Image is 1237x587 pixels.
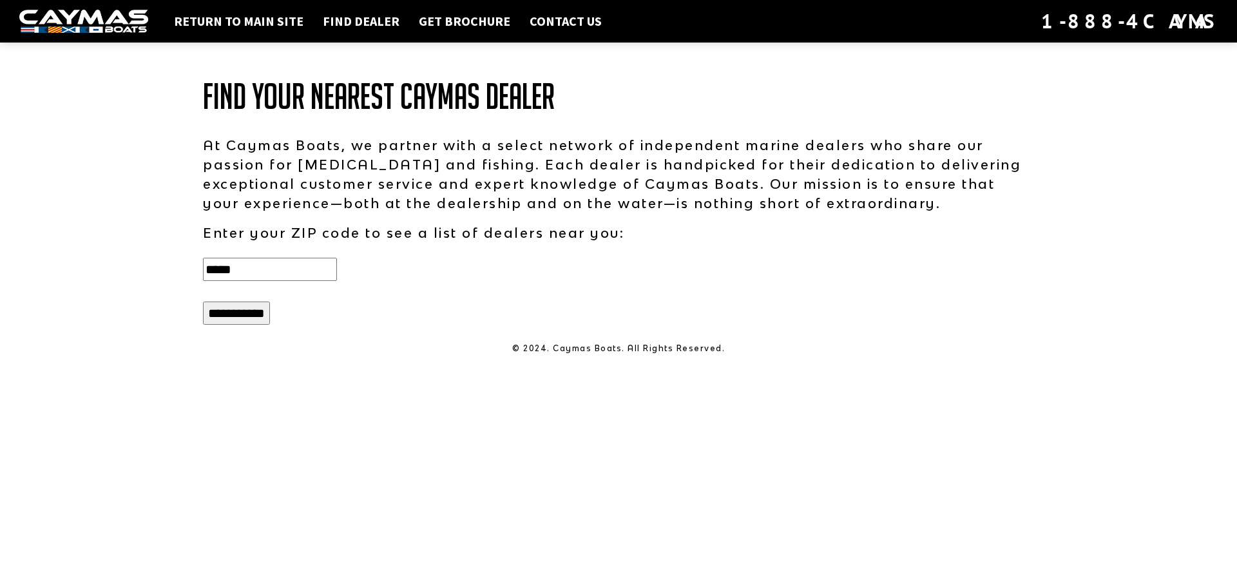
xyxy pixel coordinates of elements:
[203,77,1034,116] h1: Find Your Nearest Caymas Dealer
[316,13,406,30] a: Find Dealer
[203,223,1034,242] p: Enter your ZIP code to see a list of dealers near you:
[19,10,148,34] img: white-logo-c9c8dbefe5ff5ceceb0f0178aa75bf4bb51f6bca0971e226c86eb53dfe498488.png
[168,13,310,30] a: Return to main site
[523,13,608,30] a: Contact Us
[203,135,1034,213] p: At Caymas Boats, we partner with a select network of independent marine dealers who share our pas...
[203,343,1034,354] p: © 2024. Caymas Boats. All Rights Reserved.
[1041,7,1218,35] div: 1-888-4CAYMAS
[412,13,517,30] a: Get Brochure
